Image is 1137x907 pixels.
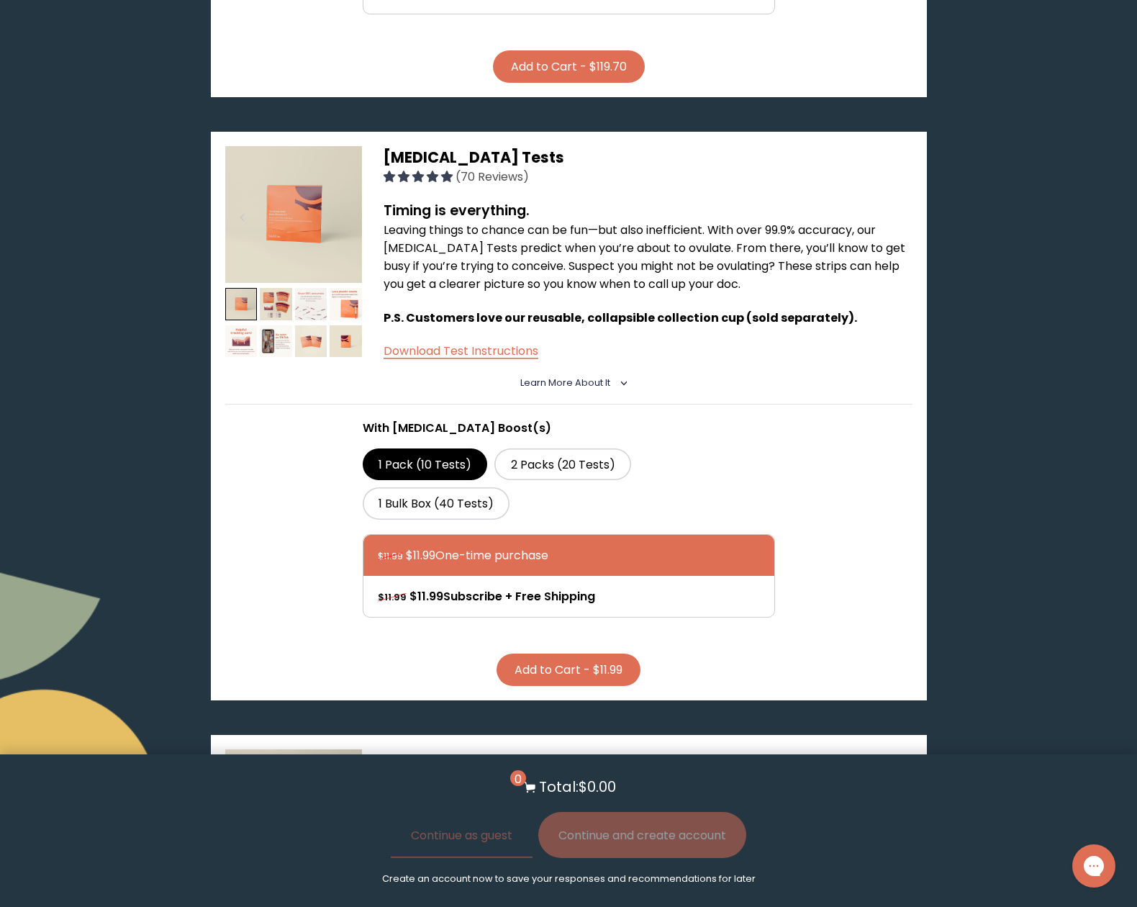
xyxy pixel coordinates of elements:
span: (70 Reviews) [456,168,529,185]
button: Add to Cart - $119.70 [493,50,645,83]
img: thumbnail image [225,325,258,358]
summary: Learn More About it < [520,376,617,389]
button: Continue and create account [538,812,746,858]
img: thumbnail image [225,146,362,283]
img: thumbnail image [260,288,292,320]
p: Leaving things to chance can be fun—but also inefficient. With over 99.9% accuracy, our [MEDICAL_... [384,221,912,293]
a: Download Test Instructions [384,343,538,359]
img: thumbnail image [225,288,258,320]
button: Continue as guest [391,812,533,858]
img: thumbnail image [260,325,292,358]
label: 1 Bulk Box (40 Tests) [363,487,510,519]
span: Early Results Pregnancy Tests [384,750,615,771]
p: Create an account now to save your responses and recommendations for later [382,872,756,885]
img: thumbnail image [330,325,362,358]
span: [MEDICAL_DATA] Tests [384,147,564,168]
span: Learn More About it [520,376,610,389]
label: 2 Packs (20 Tests) [494,448,631,480]
img: thumbnail image [225,749,362,886]
span: . [854,310,857,326]
label: 1 Pack (10 Tests) [363,448,488,480]
img: thumbnail image [295,325,327,358]
iframe: Gorgias live chat messenger [1065,839,1123,893]
p: Total: $0.00 [539,776,616,798]
img: thumbnail image [295,288,327,320]
span: 0 [510,770,526,786]
img: thumbnail image [330,288,362,320]
i: < [615,379,628,387]
span: P.S. Customers love our reusable, collapsible collection cup (sold separately) [384,310,854,326]
p: With [MEDICAL_DATA] Boost(s) [363,419,775,437]
span: 4.96 stars [384,168,456,185]
button: Add to Cart - $11.99 [497,654,640,686]
strong: Timing is everything. [384,201,530,220]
